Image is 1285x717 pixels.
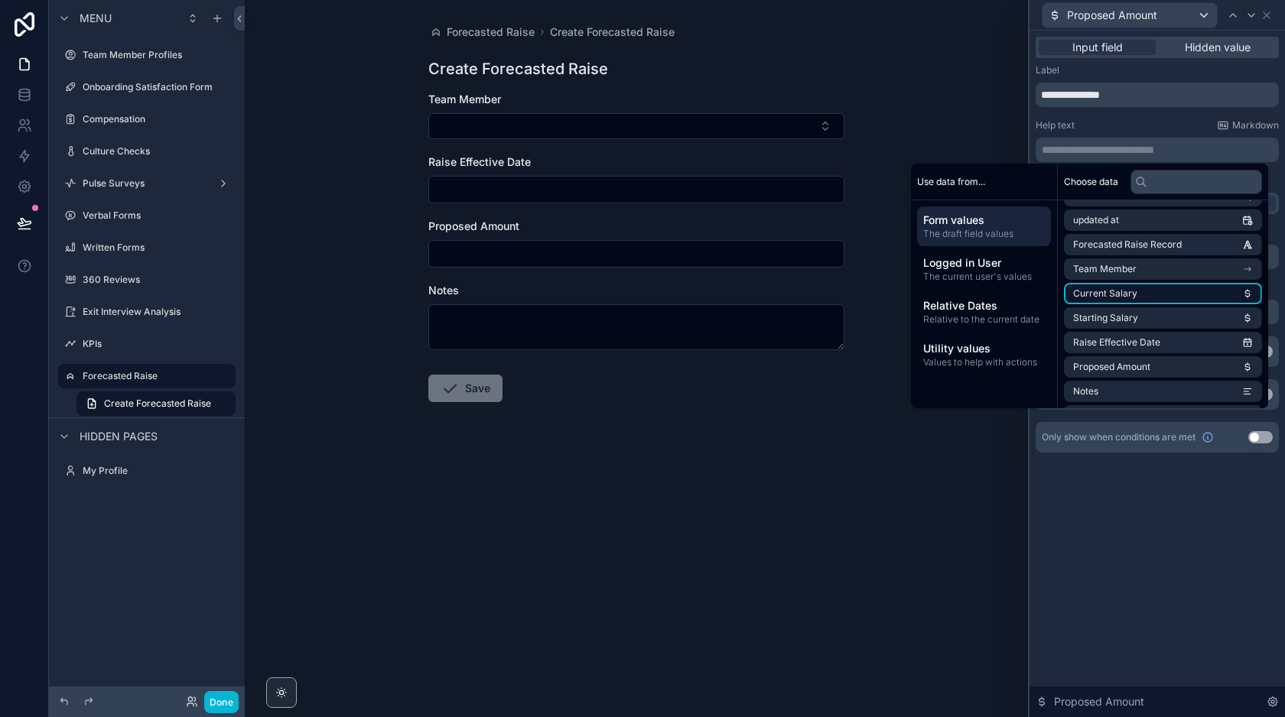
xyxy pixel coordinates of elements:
[428,284,459,297] span: Notes
[58,332,236,356] a: KPIs
[923,255,1045,271] span: Logged in User
[428,113,844,139] button: Select Button
[428,24,535,40] a: Forecasted Raise
[911,200,1057,381] div: scrollable content
[1036,138,1279,162] div: scrollable content
[58,203,236,228] a: Verbal Forms
[1042,431,1196,443] span: Only show when conditions are met
[1054,694,1144,709] span: Proposed Amount
[917,176,985,188] span: Use data from...
[923,271,1045,283] span: The current user's values
[428,92,501,105] span: Team Member
[83,145,233,157] label: Culture Checks
[58,459,236,483] a: My Profile
[1185,40,1251,55] span: Hidden value
[83,338,233,350] label: KPIs
[83,49,233,61] label: Team Member Profiles
[428,219,519,232] span: Proposed Amount
[83,465,233,477] label: My Profile
[58,268,236,292] a: 360 Reviews
[83,177,211,190] label: Pulse Surveys
[83,242,233,254] label: Written Forms
[923,213,1045,228] span: Form values
[923,341,1045,356] span: Utility values
[1036,64,1059,76] label: Label
[80,429,158,444] span: Hidden pages
[1036,119,1075,131] label: Help text
[923,228,1045,240] span: The draft field values
[550,24,675,40] a: Create Forecasted Raise
[58,139,236,164] a: Culture Checks
[58,235,236,260] a: Written Forms
[58,75,236,99] a: Onboarding Satisfaction Form
[83,306,233,318] label: Exit Interview Analysis
[83,113,233,125] label: Compensation
[76,391,236,416] a: Create Forecasted Raise
[80,11,112,26] span: Menu
[1217,119,1279,131] a: Markdown
[58,364,236,388] a: Forecasted Raise
[1042,2,1218,28] button: Proposed Amount
[923,298,1045,313] span: Relative Dates
[83,81,233,93] label: Onboarding Satisfaction Form
[428,375,503,402] button: Save
[83,209,233,222] label: Verbal Forms
[58,171,236,196] a: Pulse Surveys
[83,370,226,382] label: Forecasted Raise
[204,691,239,713] button: Done
[447,24,535,40] span: Forecasted Raise
[58,43,236,67] a: Team Member Profiles
[1067,8,1157,23] span: Proposed Amount
[58,107,236,131] a: Compensation
[923,313,1045,326] span: Relative to the current date
[83,274,233,286] label: 360 Reviews
[104,397,211,410] span: Create Forecasted Raise
[428,155,531,168] span: Raise Effective Date
[58,300,236,324] a: Exit Interview Analysis
[428,58,608,79] h1: Create Forecasted Raise
[1072,40,1123,55] span: Input field
[1064,176,1118,188] span: Choose data
[1232,119,1279,131] span: Markdown
[923,356,1045,368] span: Values to help with actions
